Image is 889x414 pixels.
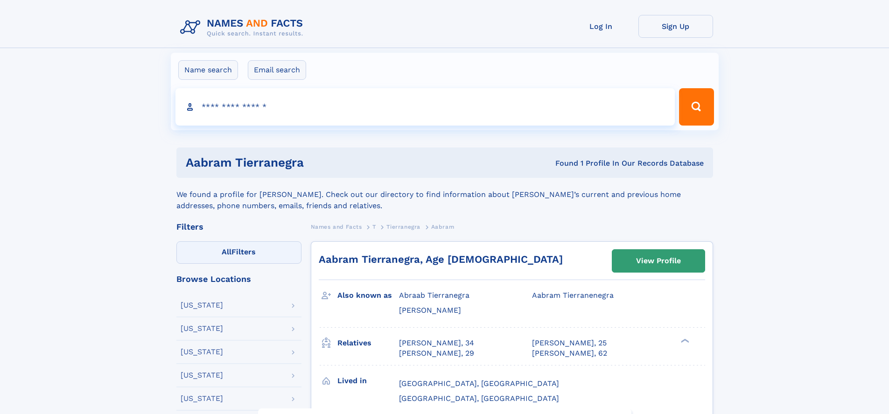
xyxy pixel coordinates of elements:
[176,275,301,283] div: Browse Locations
[178,60,238,80] label: Name search
[337,288,399,303] h3: Also known as
[337,335,399,351] h3: Relatives
[399,291,469,300] span: Abraab Tierranegra
[399,348,474,358] a: [PERSON_NAME], 29
[636,250,681,272] div: View Profile
[386,224,420,230] span: Tierranegra
[679,337,690,344] div: ❯
[612,250,705,272] a: View Profile
[399,338,474,348] a: [PERSON_NAME], 34
[399,306,461,315] span: [PERSON_NAME]
[429,158,704,168] div: Found 1 Profile In Our Records Database
[181,348,223,356] div: [US_STATE]
[399,394,559,403] span: [GEOGRAPHIC_DATA], [GEOGRAPHIC_DATA]
[399,379,559,388] span: [GEOGRAPHIC_DATA], [GEOGRAPHIC_DATA]
[372,224,376,230] span: T
[181,372,223,379] div: [US_STATE]
[175,88,675,126] input: search input
[311,221,362,232] a: Names and Facts
[386,221,420,232] a: Tierranegra
[564,15,638,38] a: Log In
[532,291,614,300] span: Aabram Tierranenegra
[431,224,455,230] span: Aabram
[222,247,231,256] span: All
[181,395,223,402] div: [US_STATE]
[372,221,376,232] a: T
[186,157,430,168] h1: Aabram Tierranegra
[176,241,301,264] label: Filters
[181,302,223,309] div: [US_STATE]
[181,325,223,332] div: [US_STATE]
[248,60,306,80] label: Email search
[679,88,714,126] button: Search Button
[337,373,399,389] h3: Lived in
[319,253,563,265] a: Aabram Tierranegra, Age [DEMOGRAPHIC_DATA]
[532,348,607,358] a: [PERSON_NAME], 62
[532,338,607,348] a: [PERSON_NAME], 25
[638,15,713,38] a: Sign Up
[176,15,311,40] img: Logo Names and Facts
[176,178,713,211] div: We found a profile for [PERSON_NAME]. Check out our directory to find information about [PERSON_N...
[176,223,301,231] div: Filters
